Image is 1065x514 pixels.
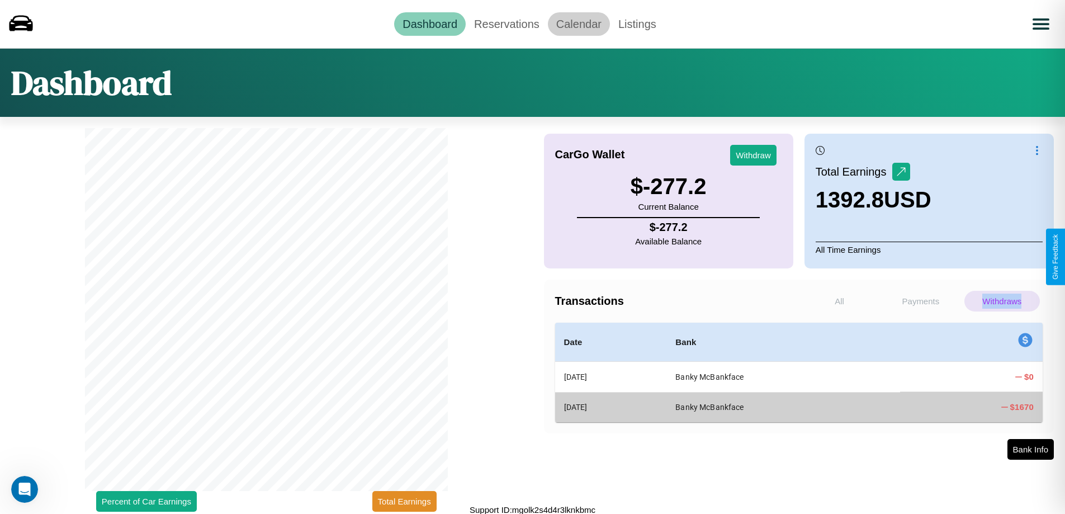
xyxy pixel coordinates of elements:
[96,491,197,512] button: Percent of Car Earnings
[1024,371,1034,383] h4: $ 0
[564,336,658,349] h4: Date
[802,291,877,312] p: All
[1025,8,1057,40] button: Open menu
[548,12,610,36] a: Calendar
[394,12,466,36] a: Dashboard
[666,362,900,393] th: Banky McBankface
[1052,234,1059,280] div: Give Feedback
[631,199,707,214] p: Current Balance
[964,291,1040,312] p: Withdraws
[610,12,665,36] a: Listings
[555,323,1043,422] table: simple table
[635,221,702,234] h4: $ -277.2
[1010,401,1034,413] h4: $ 1670
[666,392,900,422] th: Banky McBankface
[631,174,707,199] h3: $ -277.2
[555,295,799,308] h4: Transactions
[816,242,1043,257] p: All Time Earnings
[466,12,548,36] a: Reservations
[675,336,891,349] h4: Bank
[555,148,625,161] h4: CarGo Wallet
[635,234,702,249] p: Available Balance
[555,392,667,422] th: [DATE]
[11,476,38,503] iframe: Intercom live chat
[883,291,958,312] p: Payments
[816,162,892,182] p: Total Earnings
[730,145,777,166] button: Withdraw
[372,491,437,512] button: Total Earnings
[555,362,667,393] th: [DATE]
[816,187,931,213] h3: 1392.8 USD
[1007,439,1054,460] button: Bank Info
[11,60,172,106] h1: Dashboard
